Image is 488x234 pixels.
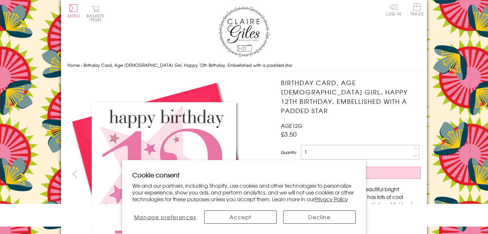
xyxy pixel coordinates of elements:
button: Menu [67,4,80,18]
p: We and our partners, including Shopify, use cookies and other technologies to personalize your ex... [132,182,356,202]
span: Menu [67,13,80,19]
span: Trade [410,3,424,16]
span: Manage preferences [134,213,196,221]
a: Trade [410,3,424,17]
span: AGE12G [281,122,302,130]
img: Claire Giles Greetings Cards [218,6,270,57]
span: 0 items [90,13,104,22]
h2: Cookie consent [132,170,356,179]
button: Manage preferences [132,211,198,224]
button: prev [67,167,82,181]
nav: breadcrumbs [67,59,421,72]
button: Basket0 items [87,5,104,22]
h1: Birthday Card, Age [DEMOGRAPHIC_DATA] Girl, Happy 12th Birthday, Embellished with a padded star [281,78,421,115]
span: Birthday Card, Age [DEMOGRAPHIC_DATA] Girl, Happy 12th Birthday, Embellished with a padded star [83,62,292,68]
a: Log In [386,3,401,16]
span: £3.50 [281,130,297,139]
button: Decline [283,211,356,224]
a: Privacy Policy [315,195,348,203]
label: Quantity [281,149,296,155]
a: Home [67,62,80,68]
span: › [81,62,82,68]
button: Accept [204,211,277,224]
